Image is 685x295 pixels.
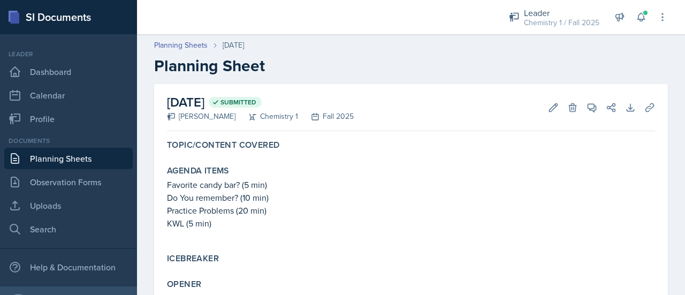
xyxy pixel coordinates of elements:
div: Documents [4,136,133,146]
div: Leader [4,49,133,59]
div: [DATE] [223,40,244,51]
a: Planning Sheets [4,148,133,169]
h2: [DATE] [167,93,354,112]
span: Submitted [220,98,256,107]
label: Topic/Content Covered [167,140,279,150]
label: Agenda items [167,165,230,176]
div: Leader [524,6,599,19]
p: Do You remember? (10 min) [167,191,655,204]
h2: Planning Sheet [154,56,668,75]
a: Profile [4,108,133,130]
p: KWL (5 min) [167,217,655,230]
p: Favorite candy bar? (5 min) [167,178,655,191]
div: [PERSON_NAME] [167,111,235,122]
div: Chemistry 1 [235,111,298,122]
div: Chemistry 1 / Fall 2025 [524,17,599,28]
div: Help & Documentation [4,256,133,278]
a: Dashboard [4,61,133,82]
label: Icebreaker [167,253,219,264]
a: Calendar [4,85,133,106]
div: Fall 2025 [298,111,354,122]
a: Search [4,218,133,240]
a: Planning Sheets [154,40,208,51]
a: Observation Forms [4,171,133,193]
label: Opener [167,279,201,290]
p: Practice Problems (20 min) [167,204,655,217]
a: Uploads [4,195,133,216]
